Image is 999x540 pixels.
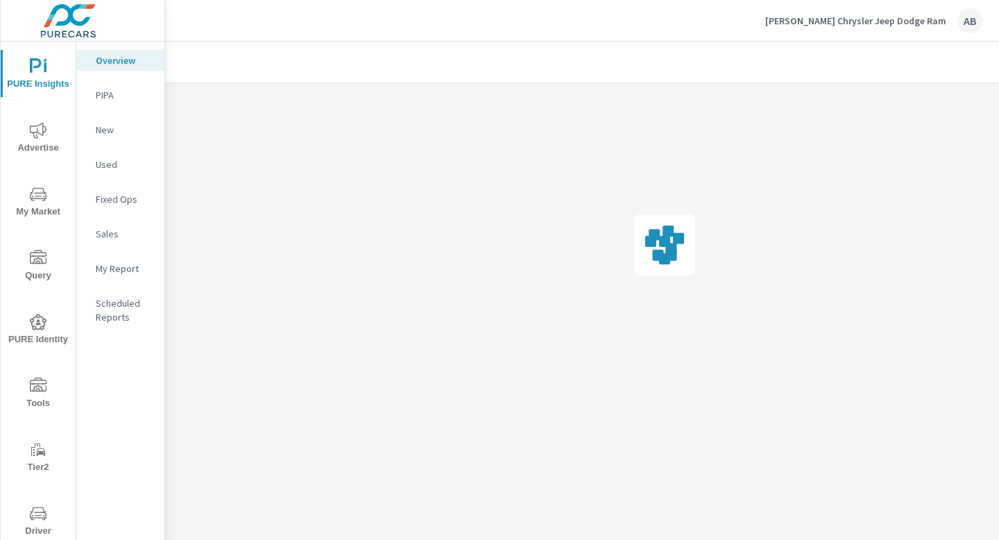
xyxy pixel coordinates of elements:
[5,186,71,220] span: My Market
[96,53,153,67] p: Overview
[76,85,164,106] div: PIPA
[76,119,164,140] div: New
[96,192,153,206] p: Fixed Ops
[5,441,71,475] span: Tier2
[76,293,164,328] div: Scheduled Reports
[96,296,153,324] p: Scheduled Reports
[5,250,71,284] span: Query
[5,505,71,539] span: Driver
[5,378,71,412] span: Tools
[5,122,71,156] span: Advertise
[96,88,153,102] p: PIPA
[5,314,71,348] span: PURE Identity
[76,258,164,279] div: My Report
[957,8,982,33] div: AB
[5,58,71,92] span: PURE Insights
[76,223,164,244] div: Sales
[76,154,164,175] div: Used
[765,15,946,27] p: [PERSON_NAME] Chrysler Jeep Dodge Ram
[96,262,153,276] p: My Report
[96,227,153,241] p: Sales
[76,189,164,210] div: Fixed Ops
[76,50,164,71] div: Overview
[96,123,153,137] p: New
[96,158,153,171] p: Used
